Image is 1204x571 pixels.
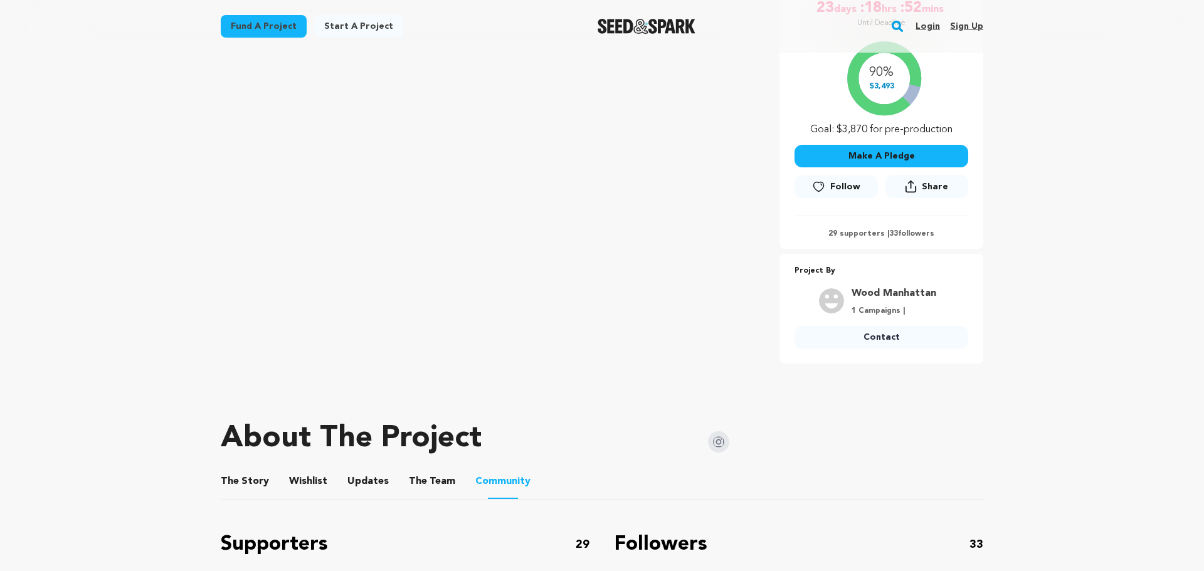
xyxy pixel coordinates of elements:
[221,530,328,560] p: Supporters
[598,19,696,34] a: Seed&Spark Homepage
[795,229,968,239] p: 29 supporters | followers
[795,175,877,198] a: Follow
[916,16,940,36] a: Login
[795,264,968,278] p: Project By
[708,431,729,453] img: Seed&Spark Instagram Icon
[819,288,844,313] img: user.png
[615,530,707,560] p: Followers
[314,15,403,38] a: Start a project
[950,16,983,36] a: Sign up
[852,306,936,316] p: 1 Campaigns |
[598,19,696,34] img: Seed&Spark Logo Dark Mode
[289,474,327,489] span: Wishlist
[795,326,968,348] a: Contact
[830,181,860,193] span: Follow
[409,474,427,489] span: The
[852,286,936,301] a: Goto Wood Manhattan profile
[221,474,269,489] span: Story
[885,175,968,203] span: Share
[475,474,531,489] span: Community
[221,424,482,454] h1: About The Project
[969,536,983,553] p: 33
[576,536,589,553] p: 29
[889,230,898,238] span: 33
[885,175,968,198] button: Share
[922,181,948,193] span: Share
[795,145,968,167] button: Make A Pledge
[409,474,455,489] span: Team
[221,15,307,38] a: Fund a project
[221,474,239,489] span: The
[347,474,389,489] span: Updates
